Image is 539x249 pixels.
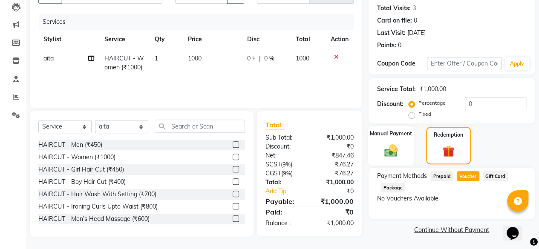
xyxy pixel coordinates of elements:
[283,170,291,177] span: 9%
[259,151,310,160] div: Net:
[259,196,310,206] div: Payable:
[418,99,446,107] label: Percentage
[377,29,406,37] div: Last Visit:
[483,171,508,181] span: Gift Card
[38,140,102,149] div: HAIRCUT - Men (₹450)
[183,30,242,49] th: Price
[38,153,115,162] div: HAIRCUT - Women (₹1000)
[309,178,360,187] div: ₹1,000.00
[43,54,54,62] span: aita
[377,16,412,25] div: Card on file:
[309,160,360,169] div: ₹76.27
[309,196,360,206] div: ₹1,000.00
[377,100,404,109] div: Discount:
[318,187,360,196] div: ₹0
[282,161,291,168] span: 9%
[38,190,156,199] div: HAIRCUT - Hair Wash With Setting (₹700)
[377,194,526,203] div: No Vouchers Available
[370,129,412,137] label: Manual Payment
[309,133,360,142] div: ₹1,000.00
[430,171,453,181] span: Prepaid
[259,54,261,63] span: |
[427,57,502,70] input: Enter Offer / Coupon Code
[377,85,416,94] div: Service Total:
[377,41,396,50] div: Points:
[99,30,149,49] th: Service
[155,54,158,62] span: 1
[503,215,530,240] iframe: chat widget
[434,131,463,139] label: Redemption
[259,133,310,142] div: Sub Total:
[38,165,124,174] div: HAIRCUT - Girl Hair Cut (₹450)
[370,226,533,235] a: Continue Without Payment
[419,85,446,94] div: ₹1,000.00
[377,59,427,68] div: Coupon Code
[377,172,427,180] span: Payment Methods
[309,207,360,217] div: ₹0
[326,30,354,49] th: Action
[309,169,360,178] div: ₹76.27
[418,110,431,118] label: Fixed
[247,54,256,63] span: 0 F
[439,144,458,159] img: _gift.svg
[38,202,158,211] div: HAIRCUT - Ironing Curls Upto Waist (₹800)
[414,16,417,25] div: 0
[150,30,183,49] th: Qty
[380,143,402,158] img: _cash.svg
[505,57,529,70] button: Apply
[188,54,202,62] span: 1000
[259,169,310,178] div: ( )
[265,160,281,168] span: SGST
[104,54,144,71] span: HAIRCUT - Women (₹1000)
[398,41,401,50] div: 0
[259,160,310,169] div: ( )
[457,171,479,181] span: Voucher
[38,30,99,49] th: Stylist
[407,29,426,37] div: [DATE]
[309,151,360,160] div: ₹847.46
[412,4,416,13] div: 3
[380,183,405,192] span: Package
[242,30,291,49] th: Disc
[259,219,310,228] div: Balance :
[291,30,326,49] th: Total
[259,142,310,151] div: Discount:
[38,215,150,223] div: HAIRCUT - Men’s Head Massage (₹600)
[155,120,245,133] input: Search or Scan
[264,54,274,63] span: 0 %
[39,14,360,30] div: Services
[259,187,318,196] a: Add Tip
[259,178,310,187] div: Total:
[38,177,126,186] div: HAIRCUT - Boy Hair Cut (₹400)
[265,120,285,129] span: Total
[296,54,309,62] span: 1000
[259,207,310,217] div: Paid:
[265,169,281,177] span: CGST
[309,142,360,151] div: ₹0
[377,4,411,13] div: Total Visits:
[309,219,360,228] div: ₹1,000.00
